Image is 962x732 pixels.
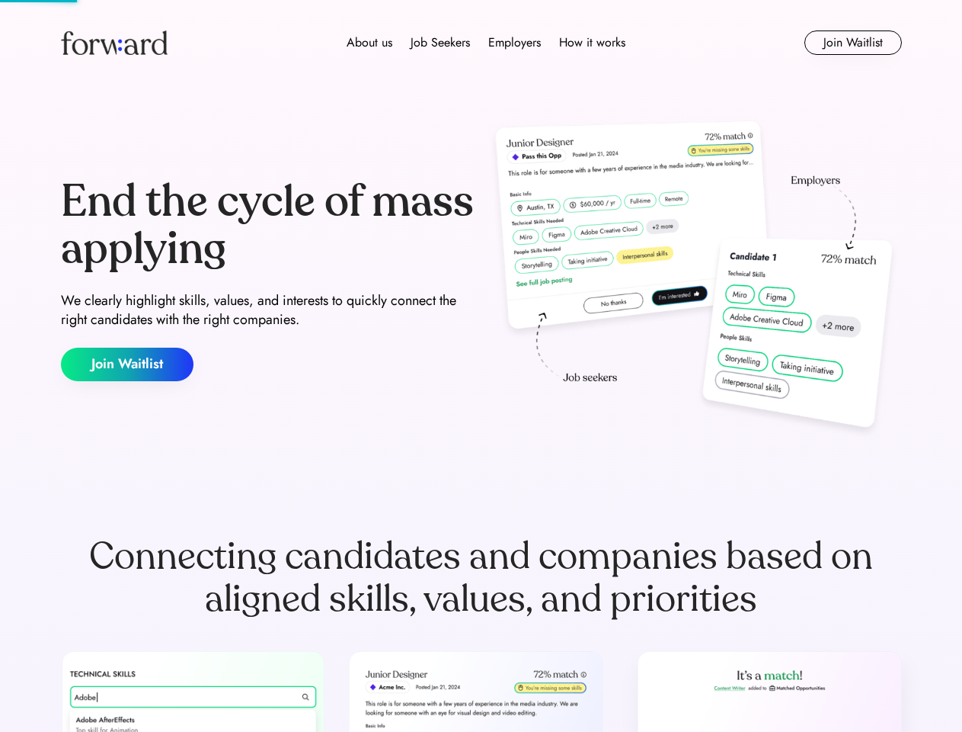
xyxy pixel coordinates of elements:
div: Job Seekers [411,34,470,52]
img: Forward logo [61,30,168,55]
div: End the cycle of mass applying [61,178,475,272]
div: How it works [559,34,625,52]
img: hero-image.png [487,116,902,444]
div: Employers [488,34,541,52]
button: Join Waitlist [61,348,193,381]
button: Join Waitlist [804,30,902,55]
div: About us [347,34,392,52]
div: We clearly highlight skills, values, and interests to quickly connect the right candidates with t... [61,291,475,329]
div: Connecting candidates and companies based on aligned skills, values, and priorities [61,535,902,621]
